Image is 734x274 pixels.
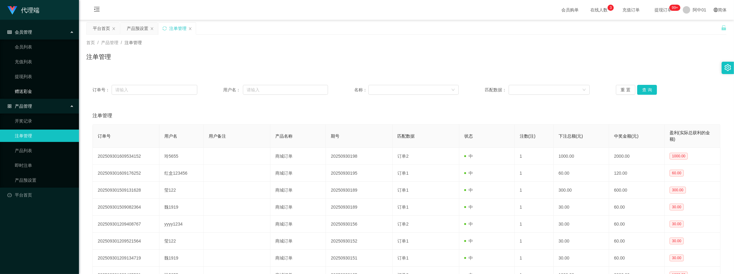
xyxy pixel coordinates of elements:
td: 1 [515,216,554,233]
td: 20250930151 [326,250,392,267]
a: 赠送彩金 [15,85,74,98]
a: 提现列表 [15,70,74,83]
h1: 注单管理 [86,52,111,61]
font: 中 [469,255,473,260]
td: 商城订单 [270,233,326,250]
td: 1 [515,250,554,267]
i: 图标： table [7,30,12,34]
span: 30.00 [670,204,684,210]
font: 中 [469,222,473,226]
font: 提现订单 [654,7,672,12]
font: 中 [469,205,473,210]
font: 中 [469,154,473,159]
span: 注单管理 [125,40,142,45]
td: 1 [515,233,554,250]
td: 魏1919 [159,199,204,216]
td: 20250930189 [326,182,392,199]
td: 商城订单 [270,250,326,267]
span: 产品名称 [275,134,293,139]
span: 订单1 [398,171,409,176]
div: 注单管理 [169,23,187,34]
td: 莹122 [159,182,204,199]
i: 图标： 关闭 [150,27,154,31]
span: 30.00 [670,221,684,227]
td: 60.00 [609,216,665,233]
td: 60.00 [609,199,665,216]
td: 202509301509131628 [93,182,159,199]
td: 120.00 [609,165,665,182]
i: 图标： menu-fold [86,0,107,20]
span: 1000.00 [670,153,688,160]
td: 202509301609176252 [93,165,159,182]
td: 30.00 [554,199,609,216]
span: 首页 [86,40,95,45]
span: 状态 [464,134,473,139]
i: 图标： 关闭 [112,27,116,31]
i: 图标： 向下 [451,88,455,92]
span: 30.00 [670,255,684,261]
span: 30.00 [670,238,684,244]
span: 用户备注 [209,134,226,139]
span: 注数(注) [520,134,535,139]
a: 代理端 [7,7,39,12]
input: 请输入 [243,85,328,95]
a: 注单管理 [15,130,74,142]
td: 20250930189 [326,199,392,216]
span: 盈利(实际总获利的金额) [670,130,710,142]
span: 匹配数据： [485,87,509,93]
span: 名称： [354,87,368,93]
td: 2000.00 [609,148,665,165]
td: 202509301609534152 [93,148,159,165]
td: 商城订单 [270,199,326,216]
span: 订单号： [92,87,112,93]
font: 会员管理 [15,30,32,35]
td: 30.00 [554,233,609,250]
td: 202509301209521564 [93,233,159,250]
span: 订单1 [398,205,409,210]
td: 1 [515,182,554,199]
span: 用户名 [164,134,177,139]
span: 订单2 [398,222,409,226]
span: 300.00 [670,187,686,193]
td: 30.00 [554,250,609,267]
td: 商城订单 [270,216,326,233]
td: 30.00 [554,216,609,233]
td: 1000.00 [554,148,609,165]
button: 查 询 [637,85,657,95]
td: 20250930195 [326,165,392,182]
sup: 3 [608,5,614,11]
font: 中 [469,188,473,193]
font: 简体 [718,7,727,12]
img: logo.9652507e.png [7,6,17,15]
h1: 代理端 [21,0,39,20]
input: 请输入 [112,85,197,95]
span: 60.00 [670,170,684,176]
p: 3 [610,5,612,11]
font: 充值订单 [622,7,640,12]
span: 订单1 [398,255,409,260]
i: 图标： 关闭 [188,27,192,31]
span: 期号 [331,134,339,139]
span: 匹配数据 [398,134,415,139]
span: / [121,40,122,45]
i: 图标： AppStore-O [7,104,12,108]
i: 图标： 解锁 [721,25,727,31]
sup: 1209 [669,5,680,11]
td: 20250930152 [326,233,392,250]
i: 图标： 设置 [724,64,731,71]
span: 用户名： [223,87,243,93]
td: yyyy1234 [159,216,204,233]
td: 商城订单 [270,182,326,199]
td: 1 [515,199,554,216]
i: 图标： 向下 [582,88,586,92]
span: 中奖金额(元) [614,134,638,139]
td: 莹122 [159,233,204,250]
span: 订单2 [398,154,409,159]
span: 下注总额(元) [559,134,583,139]
a: 会员列表 [15,41,74,53]
div: 产品预设置 [127,23,148,34]
i: 图标： 同步 [162,26,167,31]
td: 20250930156 [326,216,392,233]
td: 300.00 [554,182,609,199]
td: 商城订单 [270,148,326,165]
